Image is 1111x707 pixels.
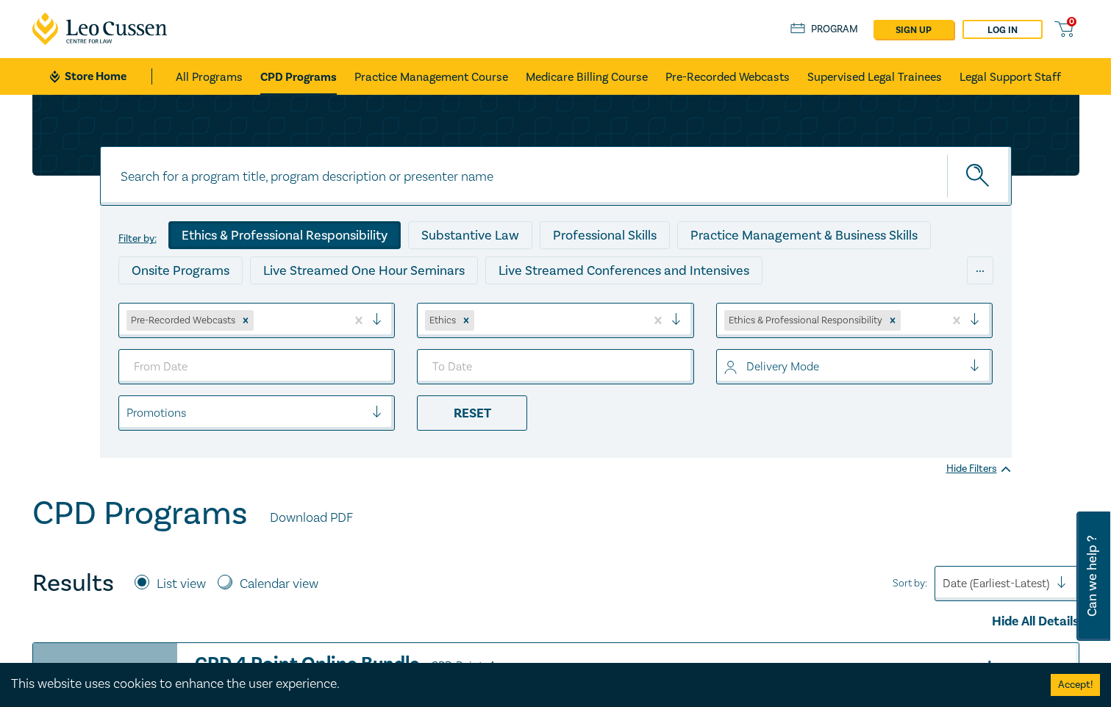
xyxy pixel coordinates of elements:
input: To Date [417,349,694,384]
a: Store Home [50,68,152,85]
input: Sort by [943,575,946,592]
label: Filter by: [118,233,157,245]
div: Ethics & Professional Responsibility [724,310,885,331]
input: From Date [118,349,396,384]
a: Download PDF [270,509,353,528]
input: Search for a program title, program description or presenter name [100,146,1012,206]
a: Pre-Recorded Webcasts [665,58,790,95]
input: select [477,312,480,329]
label: Calendar view [240,575,318,594]
div: Remove Ethics & Professional Responsibility [885,310,901,331]
div: Live Streamed Practical Workshops [118,292,351,320]
h3: $ 300.00 [972,654,1063,688]
div: ... [967,256,993,284]
div: Practice Management & Business Skills [677,221,931,249]
div: Professional Skills [540,221,670,249]
span: 0 [1067,17,1076,26]
a: sign up [874,20,954,39]
h4: Results [32,569,114,598]
div: Ethics & Professional Responsibility [168,221,401,249]
div: Onsite Programs [118,256,243,284]
div: Pre-Recorded Webcasts [359,292,528,320]
a: CPD 4 Point Online Bundle CPD Points4 [195,654,799,676]
a: Legal Support Staff [960,58,1061,95]
div: Ethics [425,310,458,331]
div: Live Streamed One Hour Seminars [250,256,478,284]
input: select [257,312,260,329]
div: Pre-Recorded Webcasts [126,310,237,331]
a: Program [790,21,859,37]
div: National Programs [704,292,839,320]
div: Substantive Law [408,221,532,249]
div: Live Streamed Conferences and Intensives [485,256,762,284]
span: CPD Points 4 [431,658,495,673]
button: Accept cookies [1051,674,1100,696]
h3: Online [44,658,100,685]
a: CPD Programs [260,58,337,95]
div: Hide Filters [946,462,1012,476]
a: Supervised Legal Trainees [807,58,942,95]
a: Practice Management Course [354,58,508,95]
div: Remove Ethics [458,310,474,331]
h3: CPD 4 Point Online Bundle [195,654,799,676]
div: This website uses cookies to enhance the user experience. [11,675,1029,694]
input: select [904,312,907,329]
h1: CPD Programs [32,495,248,533]
span: Can we help ? [1085,520,1099,632]
label: List view [157,575,206,594]
div: Reset [417,395,527,431]
a: All Programs [176,58,243,95]
input: select [724,359,727,375]
span: Sort by: [893,575,927,592]
a: Log in [962,20,1043,39]
a: Medicare Billing Course [526,58,648,95]
div: 10 CPD Point Packages [535,292,696,320]
input: select [126,405,129,421]
div: Remove Pre-Recorded Webcasts [237,310,254,331]
div: Hide All Details [32,612,1079,631]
